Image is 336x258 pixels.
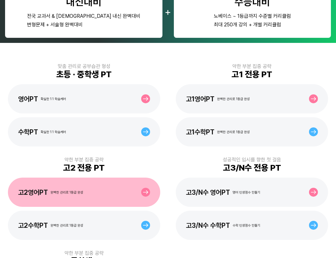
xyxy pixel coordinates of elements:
div: 완벽한 관리로 1등급 완성 [217,97,250,101]
div: 고2 전용 PT [63,163,105,173]
div: + [165,6,171,18]
div: 맞춤 관리로 공부습관 형성 [58,63,110,69]
div: 고1수학PT [186,128,214,136]
div: 고3/N수 수학PT [186,221,230,229]
div: 영어 인생점수 만들기 [233,190,260,194]
div: 고1 전용 PT [232,69,272,79]
div: 전국 교과서 & [DEMOGRAPHIC_DATA] 내신 완벽대비 [27,13,141,19]
div: 영어PT [18,95,38,103]
div: 초등 · 중학생 PT [56,69,112,79]
div: 확실한 1:1 학습케어 [41,97,66,101]
div: 성공적인 입시를 향한 첫 걸음 [223,157,281,163]
div: 고3/N수 전용 PT [223,163,281,173]
div: 약한 부분 집중 공략 [232,63,272,69]
div: 수학PT [18,128,38,136]
div: 약한 부분 집중 공략 [64,157,104,163]
div: 노베이스 ~ 1등급까지 수준별 커리큘럼 [214,13,291,19]
div: 완벽한 관리로 1등급 완성 [50,223,83,227]
div: 완벽한 관리로 1등급 완성 [217,130,250,134]
div: 확실한 1:1 학습케어 [41,130,66,134]
div: 최대 250개 강의 + 개별 커리큘럼 [214,22,291,28]
div: 변형문제 + 서술형 완벽대비 [27,22,141,28]
div: 고1영어PT [186,95,214,103]
div: 수학 인생점수 만들기 [233,223,260,227]
div: 고3/N수 영어PT [186,188,230,196]
div: 약한 부분 집중 공략 [64,250,104,256]
div: 고2수학PT [18,221,48,229]
div: 완벽한 관리로 1등급 완성 [50,190,83,194]
div: 고2영어PT [18,188,48,196]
